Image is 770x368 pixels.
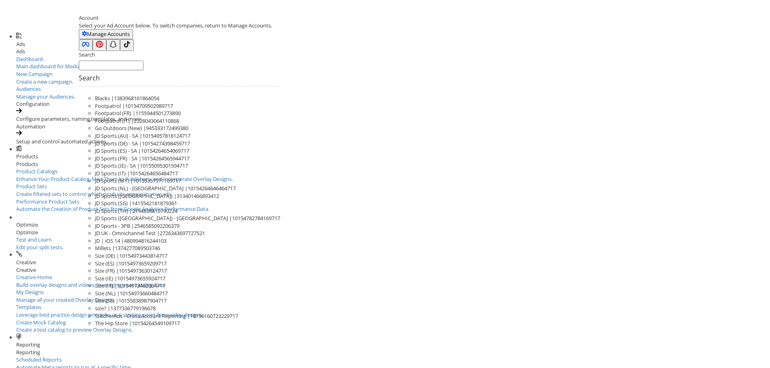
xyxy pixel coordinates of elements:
[95,192,173,200] span: JD Sports ([GEOGRAPHIC_DATA])
[143,124,146,132] span: |
[16,168,770,183] a: Product CatalogsEnhance Your Product Catalog, Map Them to Publishers, and Incorporate Overlay Des...
[16,281,770,289] div: Build overlay designs and videos, leveraging your catalog data.
[95,177,129,184] span: JD Sports (MY)
[16,319,770,334] a: Create Mock CatalogCreate a test catalog to preview Overlay Designs.
[116,267,119,274] span: |
[95,252,115,259] span: Size (DE)
[232,214,280,222] span: 10154782784169717
[131,222,134,229] span: |
[95,260,114,267] span: Size (ES)
[177,192,219,200] span: 313401466893412
[132,200,177,207] span: 1415542181879361
[129,200,132,207] span: |
[16,63,770,70] div: Main dashboard for Media Buying.
[133,177,181,184] span: 10155357971169717
[108,305,110,312] span: |
[185,185,188,192] span: |
[95,312,186,320] span: StitcherAds - Cross Account Reporting
[112,244,115,252] span: |
[125,102,173,109] span: 10154709502989717
[137,162,140,169] span: |
[95,200,128,207] span: JD Sports (SG)
[111,95,114,102] span: |
[16,266,770,274] div: Creative
[79,51,95,59] label: Search
[95,102,121,109] span: Footpatrol
[16,296,770,304] div: Manage all your created Overlay Designs.
[16,326,770,334] div: Create a test catalog to preview Overlay Designs.
[95,147,137,154] span: JD Sports (ES) - SA
[16,190,770,198] div: Create filtered sets to control which products appear in your ads.
[16,115,770,123] div: Configure parameters, naming templates, and more.
[114,282,117,289] span: |
[95,267,115,274] span: Size (FR)
[142,140,190,147] span: 10154274398459717
[188,185,236,192] span: 10154264646464717
[16,273,770,288] a: Creative HomeBuild overlay designs and videos, leveraging your catalog data.
[116,260,118,267] span: |
[95,207,128,214] span: JD Sports (TH)
[95,155,137,162] span: JD Sports (FR) - SA
[16,183,770,198] a: Product SetsCreate filtered sets to control which products appear in your ads.
[16,205,770,213] div: Automate the Creation of Product Sets from Google Analytics Performance Data.
[117,290,120,297] span: |
[122,102,125,109] span: |
[95,290,116,297] span: Size (NL)
[140,162,188,169] span: 10155095301594717
[16,259,36,266] span: Creative
[121,237,124,244] span: |
[95,320,128,327] span: The Hip Store
[95,95,110,102] span: Blacks
[130,170,178,177] span: 10154264656484717
[16,85,770,100] a: AudiencesManage your Audiences.
[16,198,770,213] a: Performance Product SetsAutomate the Creation of Product Sets from Google Analytics Performance D...
[114,95,159,102] span: 1383968161864054
[114,275,117,282] span: |
[16,303,770,311] div: Templates
[119,252,167,259] span: 10154973443814717
[16,78,770,86] div: Create a new campaign.
[146,124,188,132] span: 945333172499380
[16,100,770,108] div: Configuration
[132,320,180,327] span: 10154264549109717
[134,117,179,124] span: 2328043064110868
[95,244,111,252] span: Millets
[95,237,120,244] span: JD | iOS 14
[95,170,126,177] span: JD Sports (IT)
[120,290,168,297] span: 10154973660484717
[16,198,770,206] div: Performance Product Sets
[124,237,167,244] span: 480994816244103
[16,48,770,55] div: Ads
[16,349,770,356] div: Reporting
[130,177,133,184] span: |
[16,341,40,348] span: Reporting
[187,312,190,320] span: |
[174,192,177,200] span: |
[95,109,131,117] span: Footpatrol (FR)
[79,29,133,39] button: Manage Accounts
[95,162,136,169] span: JD Sports (IE) - SA
[118,297,167,304] span: 10155838987904717
[110,305,156,312] span: 1377336779196678
[118,260,167,267] span: 10154973659209717
[95,140,138,147] span: JD Sports (DE) - SA
[117,275,165,282] span: 10154973655924717
[16,273,770,281] div: Creative Home
[16,236,117,251] a: Test and LearnEdit your split tests.
[16,70,770,78] div: New Campaign
[119,267,167,274] span: 10154973630124717
[16,175,770,183] div: Enhance Your Product Catalog, Map Them to Publishers, and Incorporate Overlay Designs.
[16,221,38,228] span: Optimize
[16,356,770,364] div: Scheduled Reports
[16,229,770,236] div: Optimize
[16,138,770,145] div: Setup and control automated actions.
[129,207,132,214] span: |
[95,185,184,192] span: JD Sports (NL) - [GEOGRAPHIC_DATA]
[132,207,177,214] span: 2194898810790224
[129,320,132,327] span: |
[95,275,113,282] span: Size (IE)
[16,303,770,318] a: TemplatesLeverage best practice design principles as a starting point for overlay designs.
[141,147,189,154] span: 10154264654069717
[82,30,130,38] span: Manage Accounts
[141,155,190,162] span: 10154264565944717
